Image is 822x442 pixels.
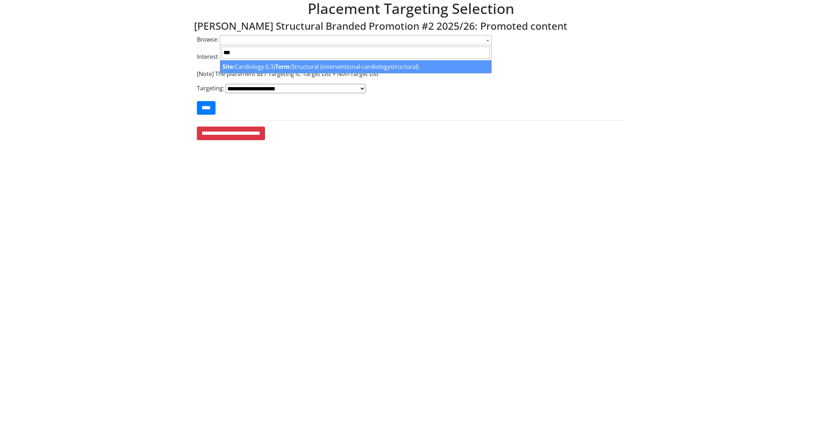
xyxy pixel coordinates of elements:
strong: Term: [275,63,292,71]
label: Targeting: [197,84,224,92]
label: Browse: [197,35,218,44]
label: Interest Rank: [197,52,234,61]
strong: Site: [222,63,235,71]
p: [Note] The placement BET Targeting is: Target List + Non-Target List [197,70,625,78]
span: Cardiology (L3) Structural (interventional-cardiologystructural) [222,63,419,71]
h3: [PERSON_NAME] Structural Branded Promotion #2 2025/26: Promoted content [194,20,628,32]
